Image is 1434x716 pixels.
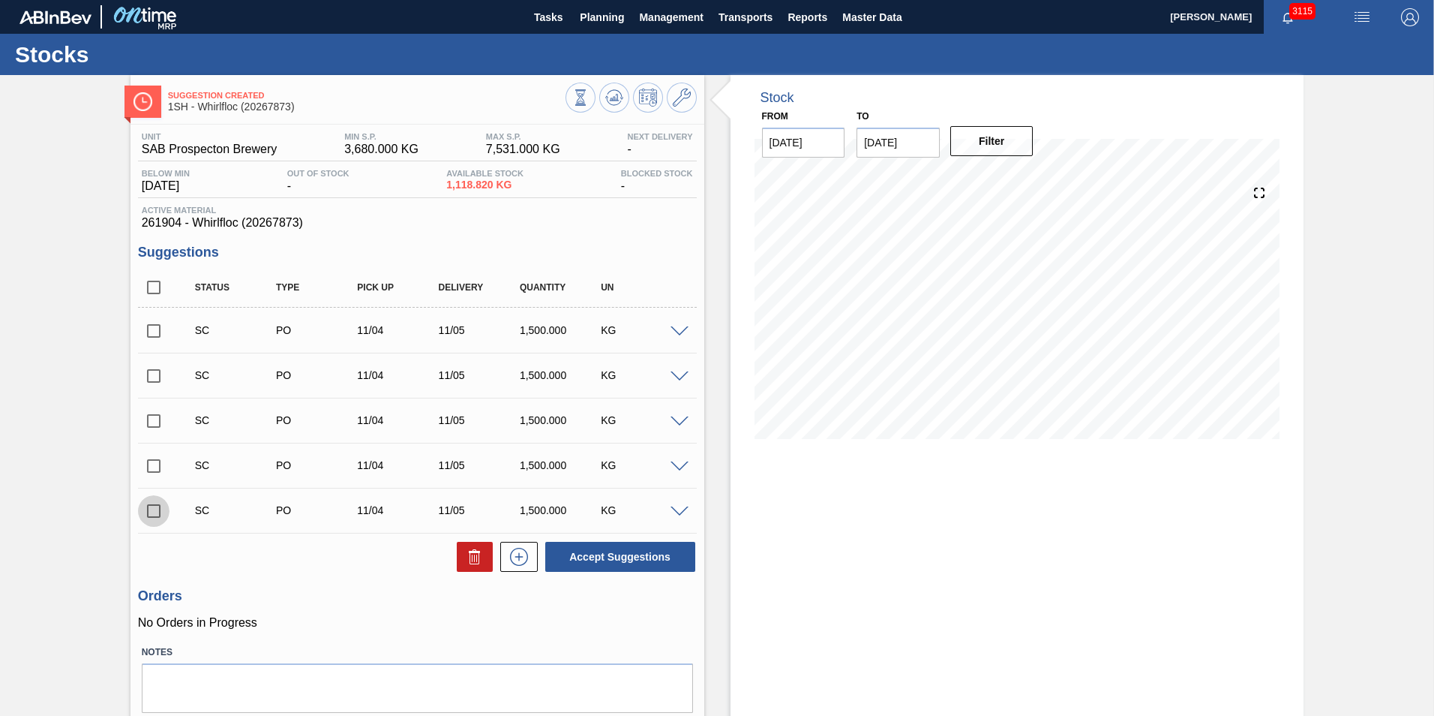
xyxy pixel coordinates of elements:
div: Status [191,282,282,293]
span: 261904 - Whirlfloc (20267873) [142,216,693,230]
button: Update Chart [599,83,629,113]
div: 1,500.000 [516,414,607,426]
div: - [283,169,353,193]
input: mm/dd/yyyy [762,128,845,158]
div: New suggestion [493,542,538,572]
span: Master Data [842,8,901,26]
span: Suggestion Created [168,91,565,100]
button: Notifications [1264,7,1312,28]
span: Transports [718,8,772,26]
span: Tasks [532,8,565,26]
label: Notes [142,642,693,663]
div: Suggestion Created [191,324,282,336]
div: Suggestion Created [191,459,282,471]
span: 7,531.000 KG [486,143,560,156]
div: 11/04/2025 [353,324,444,336]
label: to [856,111,868,122]
span: 3,680.000 KG [344,143,418,156]
div: KG [597,504,688,516]
div: 1,500.000 [516,504,607,516]
span: Blocked Stock [621,169,693,178]
div: Suggestion Created [191,369,282,381]
div: 11/05/2025 [435,369,526,381]
input: mm/dd/yyyy [856,128,940,158]
span: 3115 [1289,3,1315,20]
span: [DATE] [142,179,190,193]
div: Purchase order [272,504,363,516]
button: Accept Suggestions [545,542,695,572]
button: Go to Master Data / General [667,83,697,113]
h3: Orders [138,588,697,604]
span: 1,118.820 KG [446,179,523,191]
div: KG [597,369,688,381]
button: Filter [950,126,1033,156]
img: Ícone [133,92,152,111]
div: 11/05/2025 [435,324,526,336]
div: UN [597,282,688,293]
div: 11/04/2025 [353,414,444,426]
img: TNhmsLtSVTkK8tSr43FrP2fwEKptu5GPRR3wAAAABJRU5ErkJggg== [19,11,91,24]
div: Type [272,282,363,293]
div: Purchase order [272,324,363,336]
span: Available Stock [446,169,523,178]
div: Quantity [516,282,607,293]
div: Accept Suggestions [538,540,697,573]
div: Stock [760,90,794,106]
div: KG [597,414,688,426]
div: 1,500.000 [516,369,607,381]
div: - [623,132,696,156]
span: Below Min [142,169,190,178]
img: userActions [1353,8,1371,26]
div: KG [597,324,688,336]
span: Planning [580,8,624,26]
button: Schedule Inventory [633,83,663,113]
div: Purchase order [272,369,363,381]
img: Logout [1401,8,1419,26]
div: Pick up [353,282,444,293]
span: Reports [787,8,827,26]
span: 1SH - Whirlfloc (20267873) [168,101,565,113]
div: - [617,169,697,193]
div: Delivery [435,282,526,293]
div: Purchase order [272,414,363,426]
div: 11/04/2025 [353,369,444,381]
div: 11/05/2025 [435,459,526,471]
h1: Stocks [15,46,281,63]
span: Next Delivery [627,132,692,141]
div: Suggestion Created [191,414,282,426]
div: 11/05/2025 [435,504,526,516]
div: 11/05/2025 [435,414,526,426]
span: Management [639,8,703,26]
div: 11/04/2025 [353,504,444,516]
div: 1,500.000 [516,459,607,471]
h3: Suggestions [138,245,697,260]
span: SAB Prospecton Brewery [142,143,277,156]
span: MAX S.P. [486,132,560,141]
span: Out Of Stock [287,169,349,178]
p: No Orders in Progress [138,616,697,630]
span: Active Material [142,206,693,215]
div: Purchase order [272,459,363,471]
div: 1,500.000 [516,324,607,336]
div: Suggestion Created [191,504,282,516]
div: KG [597,459,688,471]
span: MIN S.P. [344,132,418,141]
button: Stocks Overview [565,83,595,113]
div: Delete Suggestions [449,542,493,572]
span: Unit [142,132,277,141]
label: From [762,111,788,122]
div: 11/04/2025 [353,459,444,471]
